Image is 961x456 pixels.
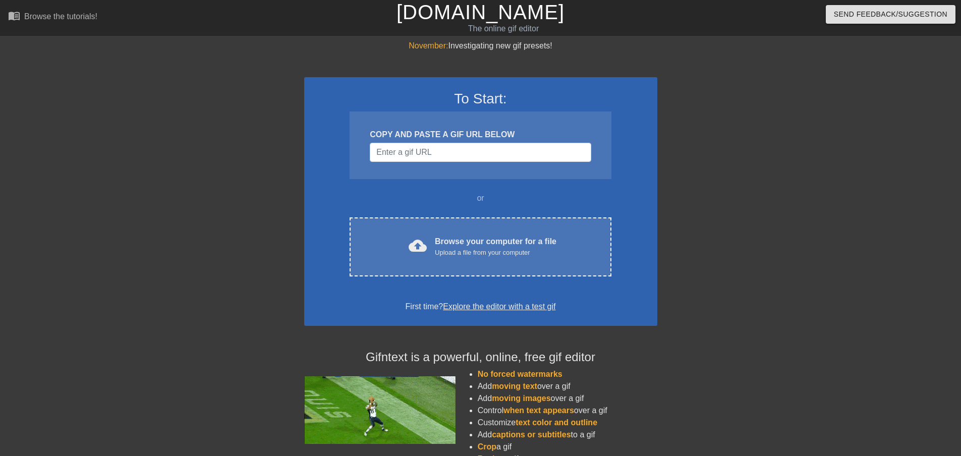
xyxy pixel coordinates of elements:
[325,23,682,35] div: The online gif editor
[8,10,20,22] span: menu_book
[317,301,644,313] div: First time?
[826,5,955,24] button: Send Feedback/Suggestion
[435,248,556,258] div: Upload a file from your computer
[478,370,562,378] span: No forced watermarks
[492,394,550,403] span: moving images
[492,430,571,439] span: captions or subtitles
[409,41,448,50] span: November:
[317,90,644,107] h3: To Start:
[478,442,496,451] span: Crop
[478,429,657,441] li: Add to a gif
[330,192,631,204] div: or
[397,1,564,23] a: [DOMAIN_NAME]
[516,418,597,427] span: text color and outline
[304,350,657,365] h4: Gifntext is a powerful, online, free gif editor
[478,417,657,429] li: Customize
[304,376,456,444] img: football_small.gif
[478,380,657,392] li: Add over a gif
[435,236,556,258] div: Browse your computer for a file
[834,8,947,21] span: Send Feedback/Suggestion
[478,392,657,405] li: Add over a gif
[304,40,657,52] div: Investigating new gif presets!
[492,382,537,390] span: moving text
[8,10,97,25] a: Browse the tutorials!
[370,143,591,162] input: Username
[478,441,657,453] li: a gif
[478,405,657,417] li: Control over a gif
[443,302,555,311] a: Explore the editor with a test gif
[24,12,97,21] div: Browse the tutorials!
[370,129,591,141] div: COPY AND PASTE A GIF URL BELOW
[503,406,574,415] span: when text appears
[409,237,427,255] span: cloud_upload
